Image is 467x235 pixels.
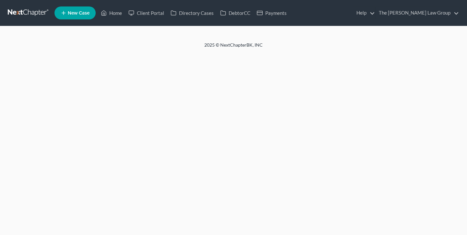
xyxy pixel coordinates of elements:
a: DebtorCC [217,7,254,19]
a: Directory Cases [167,7,217,19]
a: Home [98,7,125,19]
div: 2025 © NextChapterBK, INC [49,42,418,53]
a: Client Portal [125,7,167,19]
new-legal-case-button: New Case [54,6,96,19]
a: The [PERSON_NAME] Law Group [376,7,459,19]
a: Help [353,7,375,19]
a: Payments [254,7,290,19]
